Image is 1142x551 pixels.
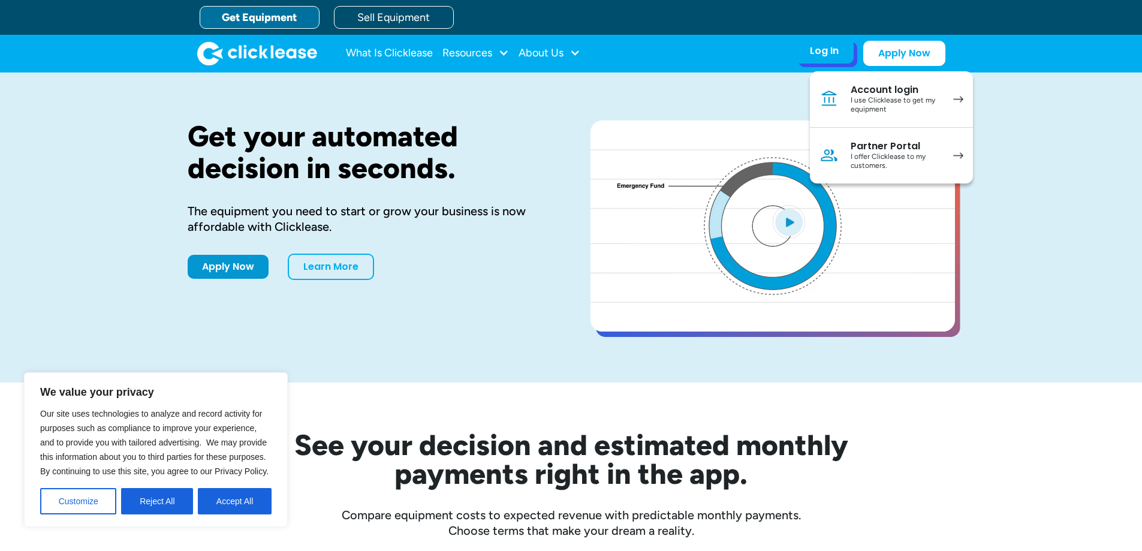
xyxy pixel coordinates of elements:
[953,96,963,103] img: arrow
[819,146,839,165] img: Person icon
[197,41,317,65] a: home
[24,372,288,527] div: We value your privacy
[40,488,116,514] button: Customize
[200,6,320,29] a: Get Equipment
[773,205,805,239] img: Blue play button logo on a light blue circular background
[40,409,269,476] span: Our site uses technologies to analyze and record activity for purposes such as compliance to impr...
[810,45,839,57] div: Log In
[442,41,509,65] div: Resources
[810,71,973,183] nav: Log In
[236,430,907,488] h2: See your decision and estimated monthly payments right in the app.
[121,488,193,514] button: Reject All
[198,488,272,514] button: Accept All
[188,255,269,279] a: Apply Now
[810,128,973,183] a: Partner PortalI offer Clicklease to my customers.
[519,41,580,65] div: About Us
[590,121,955,332] a: open lightbox
[188,507,955,538] div: Compare equipment costs to expected revenue with predictable monthly payments. Choose terms that ...
[197,41,317,65] img: Clicklease logo
[851,96,941,115] div: I use Clicklease to get my equipment
[188,121,552,184] h1: Get your automated decision in seconds.
[953,152,963,159] img: arrow
[40,385,272,399] p: We value your privacy
[851,84,941,96] div: Account login
[810,71,973,128] a: Account loginI use Clicklease to get my equipment
[188,203,552,234] div: The equipment you need to start or grow your business is now affordable with Clicklease.
[863,41,945,66] a: Apply Now
[851,152,941,171] div: I offer Clicklease to my customers.
[334,6,454,29] a: Sell Equipment
[851,140,941,152] div: Partner Portal
[346,41,433,65] a: What Is Clicklease
[819,89,839,109] img: Bank icon
[288,254,374,280] a: Learn More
